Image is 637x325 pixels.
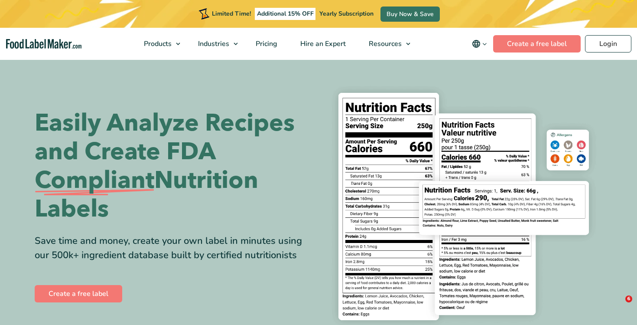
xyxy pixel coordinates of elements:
h1: Easily Analyze Recipes and Create FDA Nutrition Labels [35,109,312,223]
a: Buy Now & Save [380,7,440,22]
span: Hire an Expert [298,39,347,49]
a: Login [585,35,631,53]
span: Resources [366,39,403,49]
span: 6 [625,295,632,302]
a: Products [133,28,185,60]
a: Create a free label [35,285,122,302]
a: Pricing [244,28,287,60]
span: Products [141,39,172,49]
span: Additional 15% OFF [255,8,316,20]
a: Resources [357,28,415,60]
div: Save time and money, create your own label in minutes using our 500k+ ingredient database built b... [35,234,312,263]
span: Pricing [253,39,278,49]
span: Yearly Subscription [319,10,374,18]
span: Limited Time! [212,10,251,18]
span: Compliant [35,166,154,195]
a: Hire an Expert [289,28,355,60]
iframe: Intercom live chat [608,295,628,316]
a: Create a free label [493,35,581,53]
span: Industries [195,39,230,49]
a: Industries [187,28,242,60]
